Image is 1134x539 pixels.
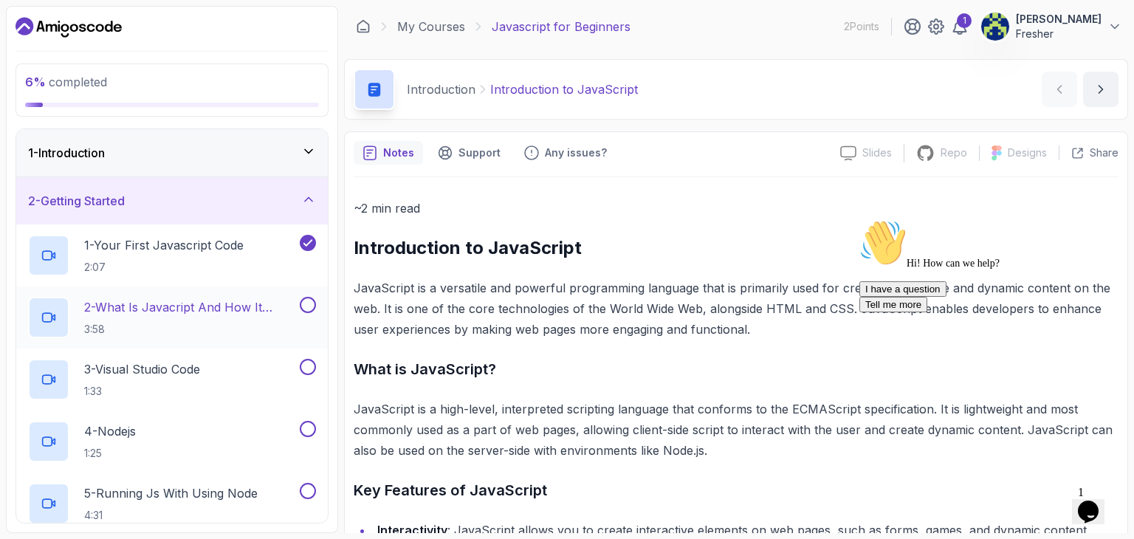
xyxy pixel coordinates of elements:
[28,421,316,462] button: 4-Nodejs1:25
[844,19,879,34] p: 2 Points
[356,19,371,34] a: Dashboard
[980,12,1122,41] button: user profile image[PERSON_NAME]Fresher
[354,399,1118,461] p: JavaScript is a high-level, interpreted scripting language that conforms to the ECMAScript specif...
[84,298,297,316] p: 2 - What Is Javacript And How It Works
[354,278,1118,340] p: JavaScript is a versatile and powerful programming language that is primarily used for creating i...
[84,508,258,523] p: 4:31
[354,141,423,165] button: notes button
[84,236,244,254] p: 1 - Your First Javascript Code
[28,483,316,524] button: 5-Running Js With Using Node4:31
[16,129,328,176] button: 1-Introduction
[951,18,969,35] a: 1
[1083,72,1118,107] button: next content
[28,192,125,210] h3: 2 - Getting Started
[28,297,316,338] button: 2-What Is Javacript And How It Works3:58
[84,260,244,275] p: 2:07
[25,75,107,89] span: completed
[1008,145,1047,160] p: Designs
[957,13,972,28] div: 1
[407,80,475,98] p: Introduction
[6,68,93,83] button: I have a question
[1042,72,1077,107] button: previous content
[458,145,501,160] p: Support
[429,141,509,165] button: Support button
[1016,12,1102,27] p: [PERSON_NAME]
[84,446,136,461] p: 1:25
[354,198,1118,219] p: ~2 min read
[545,145,607,160] p: Any issues?
[377,523,447,538] strong: Interactivity
[941,145,967,160] p: Repo
[1016,27,1102,41] p: Fresher
[84,384,200,399] p: 1:33
[354,478,1118,502] h3: Key Features of JavaScript
[6,6,272,99] div: 👋Hi! How can we help?I have a questionTell me more
[515,141,616,165] button: Feedback button
[28,144,105,162] h3: 1 - Introduction
[354,236,1118,260] h2: Introduction to JavaScript
[84,422,136,440] p: 4 - Nodejs
[397,18,465,35] a: My Courses
[490,80,638,98] p: Introduction to JavaScript
[1059,145,1118,160] button: Share
[28,359,316,400] button: 3-Visual Studio Code1:33
[28,235,316,276] button: 1-Your First Javascript Code2:07
[383,145,414,160] p: Notes
[25,75,46,89] span: 6 %
[84,360,200,378] p: 3 - Visual Studio Code
[6,83,74,99] button: Tell me more
[6,6,53,53] img: :wave:
[1072,480,1119,524] iframe: chat widget
[16,177,328,224] button: 2-Getting Started
[1090,145,1118,160] p: Share
[862,145,892,160] p: Slides
[981,13,1009,41] img: user profile image
[16,16,122,39] a: Dashboard
[492,18,630,35] p: Javascript for Beginners
[6,44,146,55] span: Hi! How can we help?
[354,357,1118,381] h3: What is JavaScript?
[84,322,297,337] p: 3:58
[853,213,1119,473] iframe: chat widget
[84,484,258,502] p: 5 - Running Js With Using Node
